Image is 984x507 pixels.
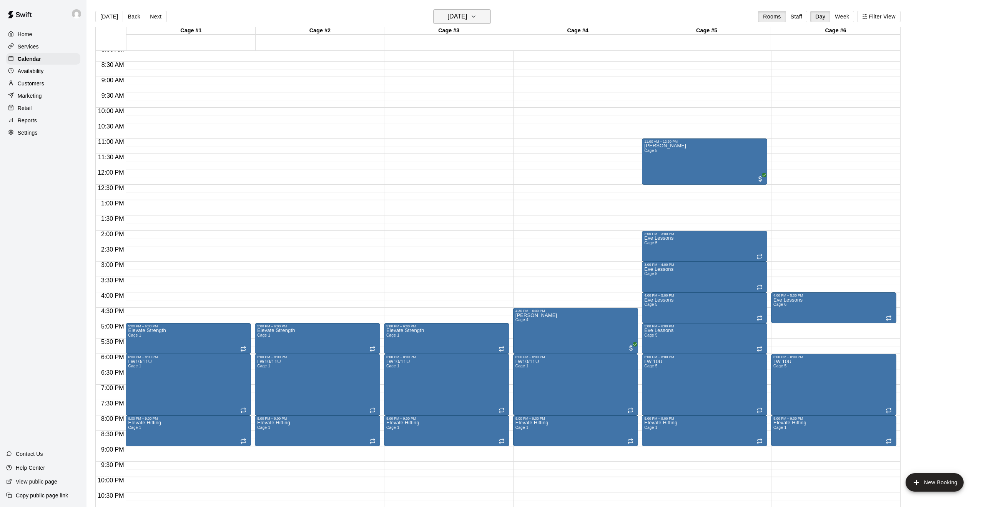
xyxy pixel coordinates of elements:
[99,369,126,376] span: 6:30 PM
[642,138,767,185] div: 11:00 AM – 12:30 PM: Peter Wilkinson
[16,478,57,485] p: View public page
[128,355,249,359] div: 6:00 PM – 8:00 PM
[6,28,80,40] a: Home
[128,324,249,328] div: 5:00 PM – 6:00 PM
[771,27,900,35] div: Cage #6
[758,11,786,22] button: Rooms
[6,115,80,126] a: Reports
[16,450,43,458] p: Contact Us
[627,407,633,414] span: Recurring event
[18,104,32,112] p: Retail
[773,417,894,420] div: 8:00 PM – 9:00 PM
[100,92,126,99] span: 9:30 AM
[386,324,507,328] div: 5:00 PM – 6:00 PM
[6,90,80,102] a: Marketing
[257,417,378,420] div: 8:00 PM – 9:00 PM
[515,364,529,368] span: Cage 1
[18,67,44,75] p: Availability
[257,425,270,430] span: Cage 1
[756,253,763,260] span: Recurring event
[386,333,399,337] span: Cage 1
[642,323,767,354] div: 5:00 PM – 6:00 PM: Eve Lessons
[257,324,378,328] div: 5:00 PM – 6:00 PM
[810,11,830,22] button: Day
[386,417,507,420] div: 8:00 PM – 9:00 PM
[99,400,126,407] span: 7:30 PM
[99,231,126,237] span: 2:00 PM
[369,407,376,414] span: Recurring event
[386,355,507,359] div: 6:00 PM – 8:00 PM
[857,11,900,22] button: Filter View
[70,6,86,22] div: Eve Gaw
[384,323,509,354] div: 5:00 PM – 6:00 PM: Elevate Strength
[126,27,255,35] div: Cage #1
[886,407,892,414] span: Recurring event
[644,140,765,143] div: 11:00 AM – 12:30 PM
[99,308,126,314] span: 4:30 PM
[99,462,126,468] span: 9:30 PM
[18,117,37,124] p: Reports
[6,102,80,114] a: Retail
[6,127,80,138] a: Settings
[240,346,246,352] span: Recurring event
[18,129,38,137] p: Settings
[126,323,251,354] div: 5:00 PM – 6:00 PM: Elevate Strength
[644,417,765,420] div: 8:00 PM – 9:00 PM
[16,464,45,472] p: Help Center
[6,65,80,77] div: Availability
[644,355,765,359] div: 6:00 PM – 8:00 PM
[96,169,126,176] span: 12:00 PM
[513,354,638,415] div: 6:00 PM – 8:00 PM: LW10/11U
[123,11,145,22] button: Back
[773,364,786,368] span: Cage 5
[642,292,767,323] div: 4:00 PM – 5:00 PM: Eve Lessons
[240,438,246,444] span: Recurring event
[126,354,251,415] div: 6:00 PM – 8:00 PM: LW10/11U
[96,123,126,130] span: 10:30 AM
[642,415,767,446] div: 8:00 PM – 9:00 PM: Elevate Hitting
[96,154,126,160] span: 11:30 AM
[257,333,270,337] span: Cage 1
[886,438,892,444] span: Recurring event
[773,302,786,307] span: Cage 6
[756,346,763,352] span: Recurring event
[386,364,399,368] span: Cage 1
[99,385,126,391] span: 7:00 PM
[99,200,126,207] span: 1:00 PM
[18,92,42,100] p: Marketing
[644,148,657,153] span: Cage 5
[627,438,633,444] span: Recurring event
[644,425,657,430] span: Cage 1
[99,415,126,422] span: 8:00 PM
[369,346,376,352] span: Recurring event
[756,438,763,444] span: Recurring event
[515,309,636,313] div: 4:30 PM – 6:00 PM
[513,415,638,446] div: 8:00 PM – 9:00 PM: Elevate Hitting
[644,364,657,368] span: Cage 5
[384,354,509,415] div: 6:00 PM – 8:00 PM: LW10/11U
[756,175,764,183] span: All customers have paid
[499,438,505,444] span: Recurring event
[255,354,380,415] div: 6:00 PM – 8:00 PM: LW10/11U
[644,333,657,337] span: Cage 5
[72,9,81,18] img: Eve Gaw
[99,323,126,330] span: 5:00 PM
[6,41,80,52] a: Services
[447,11,467,22] h6: [DATE]
[96,108,126,114] span: 10:00 AM
[99,262,126,268] span: 3:00 PM
[99,215,126,222] span: 1:30 PM
[515,417,636,420] div: 8:00 PM – 9:00 PM
[830,11,854,22] button: Week
[128,364,141,368] span: Cage 1
[642,231,767,262] div: 2:00 PM – 3:00 PM: Eve Lessons
[513,27,642,35] div: Cage #4
[644,272,657,276] span: Cage 5
[6,53,80,65] a: Calendar
[18,80,44,87] p: Customers
[627,344,635,352] span: All customers have paid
